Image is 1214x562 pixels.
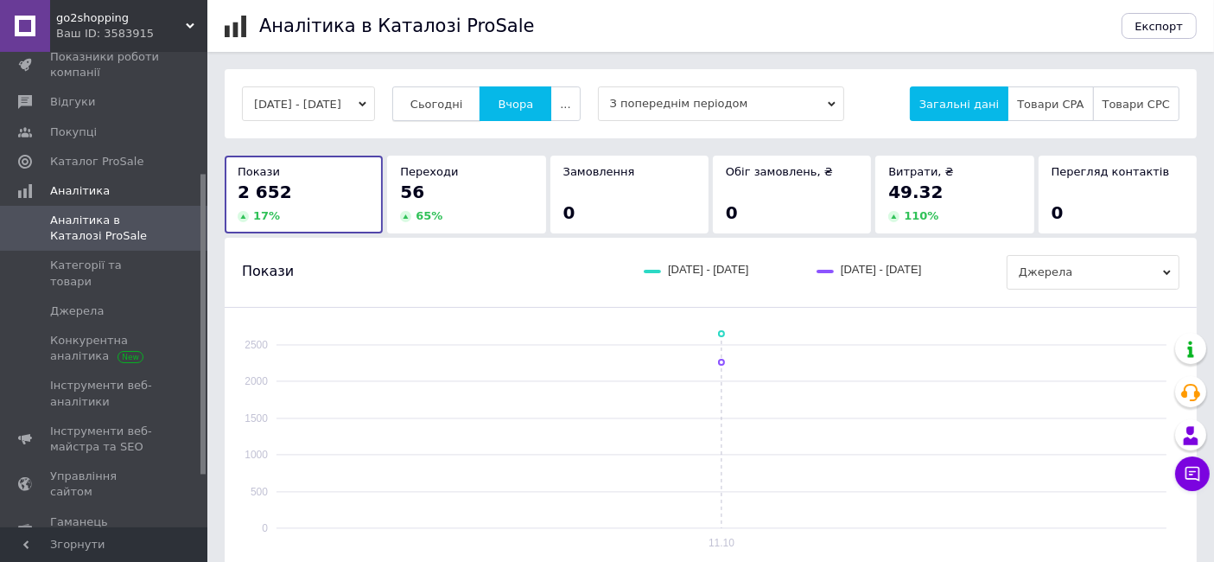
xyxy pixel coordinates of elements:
[726,202,738,223] span: 0
[726,165,833,178] span: Обіг замовлень, ₴
[262,522,268,534] text: 0
[598,86,844,121] span: З попереднім періодом
[242,262,294,281] span: Покази
[251,486,268,498] text: 500
[1175,457,1210,491] button: Чат з покупцем
[904,209,938,222] span: 110 %
[400,165,458,178] span: Переходи
[50,469,160,500] span: Управління сайтом
[238,182,292,202] span: 2 652
[50,378,160,409] span: Інструменти веб-аналітики
[709,537,734,549] text: 11.10
[400,182,424,202] span: 56
[910,86,1008,121] button: Загальні дані
[1052,165,1170,178] span: Перегляд контактів
[1093,86,1179,121] button: Товари CPC
[1122,13,1198,39] button: Експорт
[50,213,160,244] span: Аналітика в Каталозі ProSale
[245,339,268,351] text: 2500
[1135,20,1184,33] span: Експорт
[888,165,954,178] span: Витрати, ₴
[498,98,533,111] span: Вчора
[392,86,481,121] button: Сьогодні
[50,303,104,319] span: Джерела
[50,514,160,546] span: Гаманець компанії
[1007,255,1179,290] span: Джерела
[50,125,97,140] span: Покупці
[888,182,943,202] span: 49.32
[1017,98,1084,111] span: Товари CPA
[1007,86,1093,121] button: Товари CPA
[50,183,110,199] span: Аналітика
[238,165,280,178] span: Покази
[919,98,999,111] span: Загальні дані
[560,98,570,111] span: ...
[410,98,463,111] span: Сьогодні
[1103,98,1170,111] span: Товари CPC
[416,209,442,222] span: 65 %
[242,86,375,121] button: [DATE] - [DATE]
[1052,202,1064,223] span: 0
[259,16,534,36] h1: Аналітика в Каталозі ProSale
[50,49,160,80] span: Показники роботи компанії
[56,10,186,26] span: go2shopping
[56,26,207,42] div: Ваш ID: 3583915
[50,333,160,364] span: Конкурентна аналітика
[245,412,268,425] text: 1500
[50,424,160,455] span: Інструменти веб-майстра та SEO
[245,449,268,461] text: 1000
[50,258,160,289] span: Категорії та товари
[245,375,268,387] text: 2000
[550,86,580,121] button: ...
[563,202,575,223] span: 0
[253,209,280,222] span: 17 %
[563,165,635,178] span: Замовлення
[50,154,143,169] span: Каталог ProSale
[50,94,95,110] span: Відгуки
[480,86,551,121] button: Вчора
